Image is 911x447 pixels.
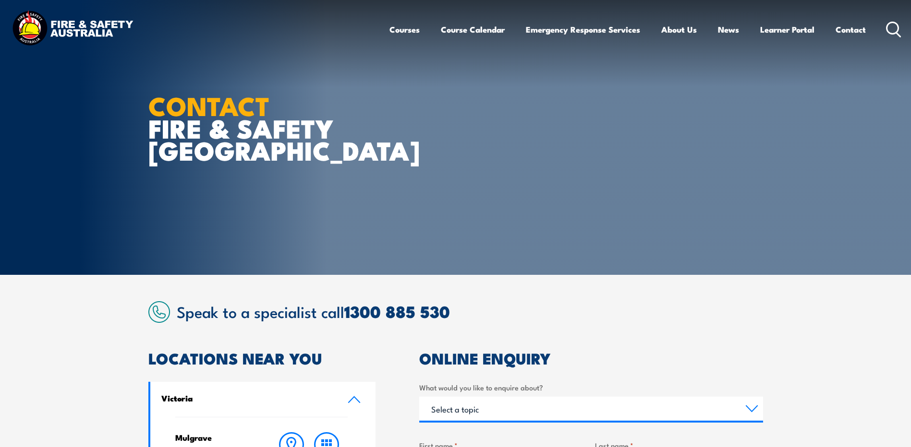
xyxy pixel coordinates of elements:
[836,17,866,42] a: Contact
[148,351,376,365] h2: LOCATIONS NEAR YOU
[177,303,763,320] h2: Speak to a specialist call
[526,17,640,42] a: Emergency Response Services
[150,382,376,417] a: Victoria
[161,393,333,403] h4: Victoria
[419,382,763,393] label: What would you like to enquire about?
[661,17,697,42] a: About Us
[148,94,386,161] h1: FIRE & SAFETY [GEOGRAPHIC_DATA]
[760,17,814,42] a: Learner Portal
[718,17,739,42] a: News
[148,85,270,125] strong: CONTACT
[419,351,763,365] h2: ONLINE ENQUIRY
[344,298,450,324] a: 1300 885 530
[389,17,420,42] a: Courses
[441,17,505,42] a: Course Calendar
[175,432,255,443] h4: Mulgrave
